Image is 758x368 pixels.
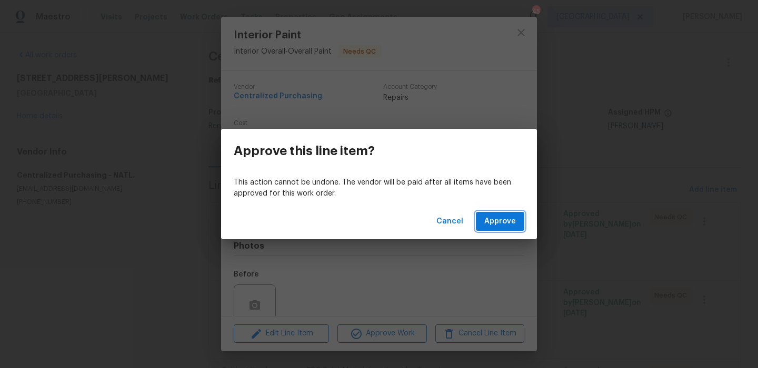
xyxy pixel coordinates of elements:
[484,215,516,228] span: Approve
[234,144,375,158] h3: Approve this line item?
[436,215,463,228] span: Cancel
[476,212,524,231] button: Approve
[432,212,467,231] button: Cancel
[234,177,524,199] p: This action cannot be undone. The vendor will be paid after all items have been approved for this...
